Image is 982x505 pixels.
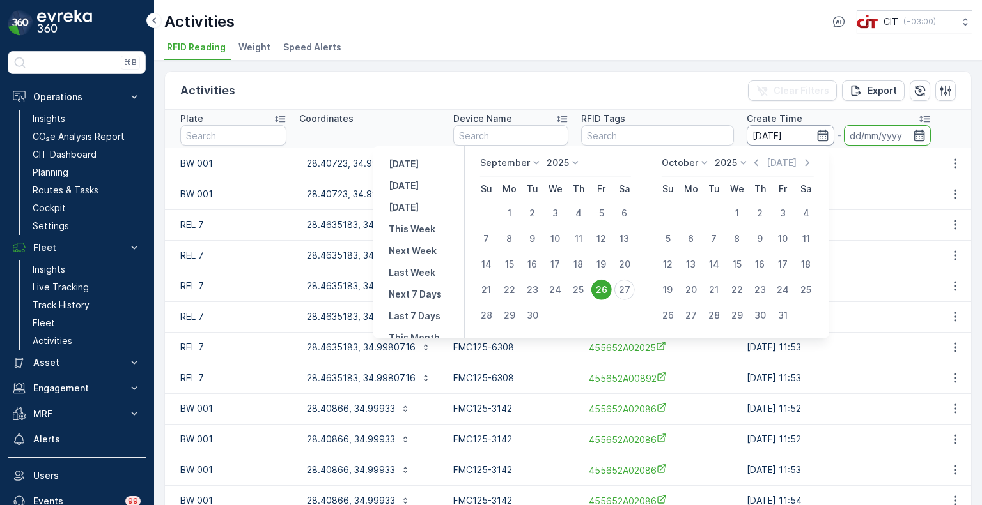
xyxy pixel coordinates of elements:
[389,223,435,236] p: This Week
[589,372,726,385] span: 455652A00892
[868,84,897,97] p: Export
[522,203,543,223] div: 2
[750,280,770,300] div: 23
[33,469,141,482] p: Users
[180,280,286,292] p: REL 7
[772,177,795,200] th: Friday
[8,235,146,260] button: Fleet
[33,281,89,294] p: Live Tracking
[307,433,395,446] p: 28.40866, 34.99933
[727,254,747,275] div: 15
[857,15,878,29] img: cit-logo_pOk6rL0.png
[8,84,146,110] button: Operations
[740,179,937,209] td: [DATE] 11:56
[773,203,793,223] div: 3
[307,218,416,231] p: 28.4635183, 34.9980716
[307,157,405,170] p: 28.40723, 34.9934716
[522,254,543,275] div: 16
[33,317,55,329] p: Fleet
[581,112,625,125] p: RFID Tags
[389,310,440,322] p: Last 7 Days
[773,305,793,326] div: 31
[750,229,770,249] div: 9
[299,245,439,266] button: 28.4635183, 34.9980716
[384,243,442,259] button: Next Week
[180,112,203,125] p: Plate
[27,217,146,235] a: Settings
[773,254,793,275] div: 17
[8,375,146,401] button: Engagement
[299,398,418,419] button: 28.40866, 34.99933
[389,288,442,301] p: Next 7 Days
[307,249,416,262] p: 28.4635183, 34.9980716
[33,202,66,215] p: Cockpit
[389,266,435,279] p: Last Week
[614,254,635,275] div: 20
[180,157,286,170] p: BW 001
[740,209,937,240] td: [DATE] 11:53
[740,332,937,363] td: [DATE] 11:53
[796,280,816,300] div: 25
[589,433,726,446] a: 455652A02086
[8,350,146,375] button: Asset
[773,280,793,300] div: 24
[837,128,841,143] p: -
[589,402,726,416] a: 455652A02086
[307,464,395,476] p: 28.40866, 34.99933
[614,203,635,223] div: 6
[37,10,92,36] img: logo_dark-DEwI_e13.png
[299,337,439,358] button: 28.4635183, 34.9980716
[747,125,834,146] input: dd/mm/yyyy
[8,401,146,426] button: MRF
[33,241,120,254] p: Fleet
[499,305,520,326] div: 29
[727,203,747,223] div: 1
[568,254,589,275] div: 18
[796,203,816,223] div: 4
[499,254,520,275] div: 15
[591,254,612,275] div: 19
[476,280,497,300] div: 21
[307,402,395,415] p: 28.40866, 34.99933
[167,41,226,54] span: RFID Reading
[681,280,701,300] div: 20
[568,203,589,223] div: 4
[33,407,120,420] p: MRF
[389,158,419,170] p: [DATE]
[307,310,416,323] p: 28.4635183, 34.9980716
[8,426,146,452] a: Alerts
[33,184,98,197] p: Routes & Tasks
[662,156,698,169] p: October
[33,91,120,103] p: Operations
[180,125,286,146] input: Search
[453,402,568,415] p: FMC125-3142
[475,177,498,200] th: Sunday
[568,280,589,300] div: 25
[589,341,726,354] span: 455652A02025
[27,314,146,332] a: Fleet
[750,254,770,275] div: 16
[27,163,146,181] a: Planning
[33,299,90,312] p: Track History
[307,280,416,292] p: 28.4635183, 34.9980716
[567,177,590,200] th: Thursday
[384,200,424,215] button: Tomorrow
[726,177,749,200] th: Wednesday
[740,393,937,424] td: [DATE] 11:52
[299,215,439,235] button: 28.4635183, 34.9980716
[33,433,141,446] p: Alerts
[796,254,816,275] div: 18
[180,402,286,415] p: BW 001
[680,177,703,200] th: Monday
[33,130,125,143] p: CO₂e Analysis Report
[591,229,612,249] div: 12
[796,229,816,249] div: 11
[124,57,137,68] p: ⌘B
[307,341,416,354] p: 28.4635183, 34.9980716
[740,240,937,271] td: [DATE] 11:53
[180,82,235,100] p: Activities
[384,222,440,237] button: This Week
[522,280,543,300] div: 23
